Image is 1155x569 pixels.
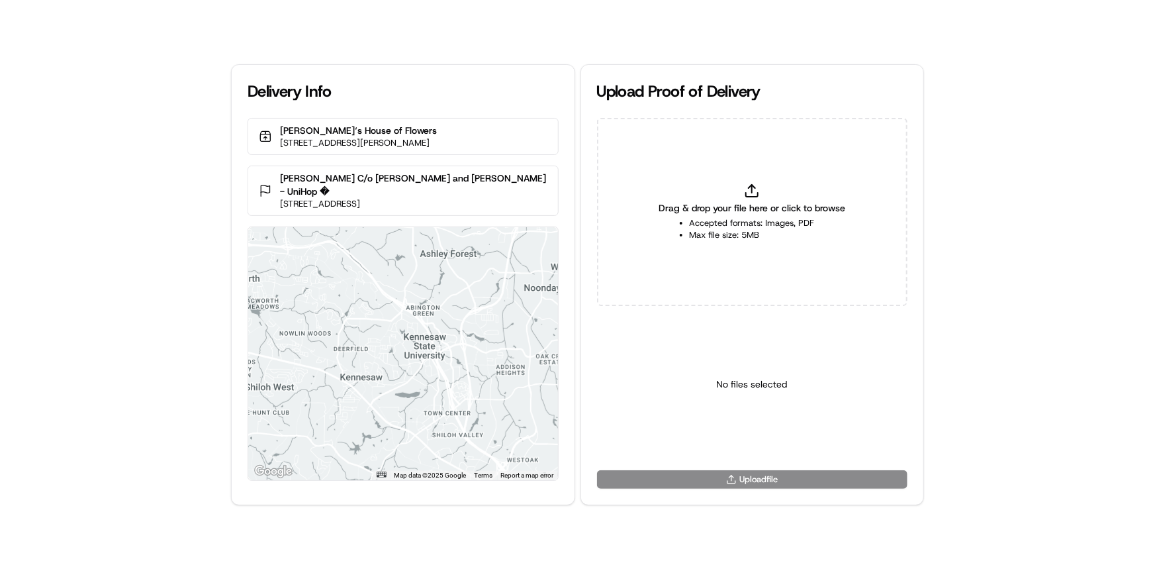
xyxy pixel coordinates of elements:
[690,229,815,241] li: Max file size: 5MB
[248,81,559,102] div: Delivery Info
[394,472,467,479] span: Map data ©2025 Google
[501,472,554,479] a: Report a map error
[280,124,437,137] p: [PERSON_NAME]‘s House of Flowers
[690,217,815,229] li: Accepted formats: Images, PDF
[597,81,908,102] div: Upload Proof of Delivery
[280,172,547,198] p: [PERSON_NAME] C/o [PERSON_NAME] and [PERSON_NAME] - UniHop �
[659,201,845,215] span: Drag & drop your file here or click to browse
[280,198,547,210] p: [STREET_ADDRESS]
[377,472,386,478] button: Keyboard shortcuts
[252,463,295,480] a: Open this area in Google Maps (opens a new window)
[717,378,788,391] p: No files selected
[280,137,437,149] p: [STREET_ADDRESS][PERSON_NAME]
[252,463,295,480] img: Google
[475,472,493,479] a: Terms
